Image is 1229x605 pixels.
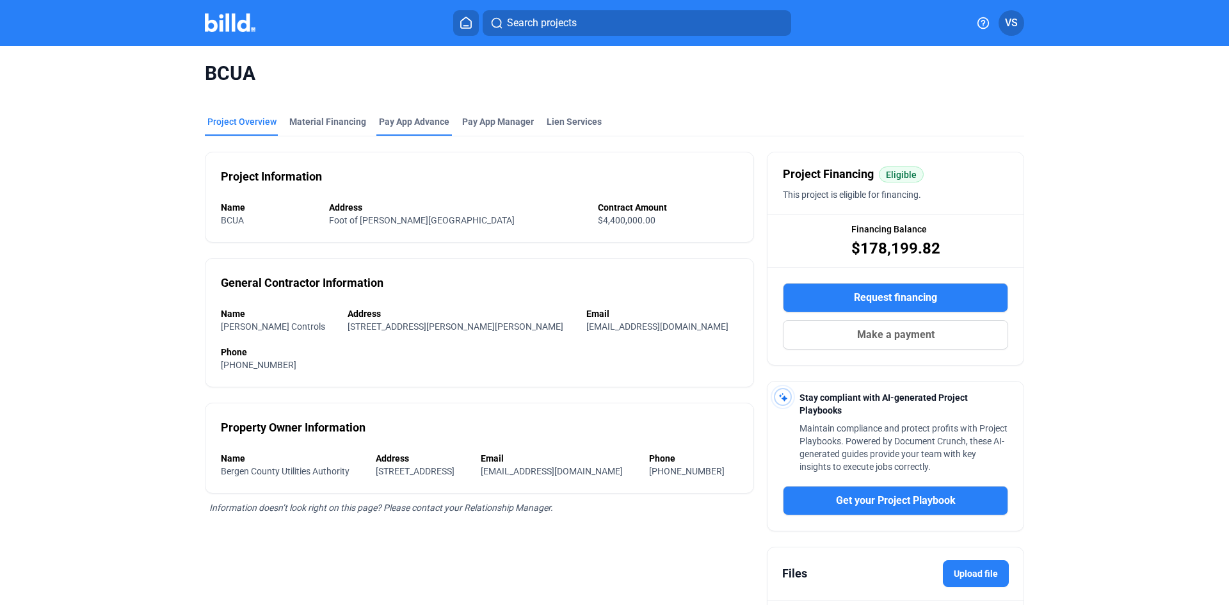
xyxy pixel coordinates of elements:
span: Stay compliant with AI-generated Project Playbooks [799,392,968,415]
div: Lien Services [547,115,602,128]
span: Bergen County Utilities Authority [221,466,349,476]
span: [EMAIL_ADDRESS][DOMAIN_NAME] [481,466,623,476]
mat-chip: Eligible [879,166,924,182]
span: Pay App Manager [462,115,534,128]
div: Address [329,201,586,214]
button: Get your Project Playbook [783,486,1008,515]
span: Search projects [507,15,577,31]
div: Pay App Advance [379,115,449,128]
span: [EMAIL_ADDRESS][DOMAIN_NAME] [586,321,728,332]
div: General Contractor Information [221,274,383,292]
button: Request financing [783,283,1008,312]
div: Address [376,452,468,465]
div: Material Financing [289,115,366,128]
label: Upload file [943,560,1009,587]
span: $4,400,000.00 [598,215,655,225]
span: $178,199.82 [851,238,940,259]
button: Make a payment [783,320,1008,350]
span: [PHONE_NUMBER] [649,466,725,476]
div: Name [221,307,335,320]
div: Phone [221,346,738,359]
span: Foot of [PERSON_NAME][GEOGRAPHIC_DATA] [329,215,515,225]
span: Financing Balance [851,223,927,236]
span: This project is eligible for financing. [783,190,921,200]
span: [STREET_ADDRESS][PERSON_NAME][PERSON_NAME] [348,321,563,332]
div: Project Information [221,168,322,186]
div: Property Owner Information [221,419,365,437]
img: Billd Company Logo [205,13,255,32]
div: Address [348,307,573,320]
span: Maintain compliance and protect profits with Project Playbooks. Powered by Document Crunch, these... [799,423,1008,472]
div: Phone [649,452,738,465]
span: BCUA [205,61,1024,86]
div: Files [782,565,807,583]
div: Name [221,452,363,465]
span: [STREET_ADDRESS] [376,466,454,476]
span: Information doesn’t look right on this page? Please contact your Relationship Manager. [209,503,553,513]
span: Get your Project Playbook [836,493,956,508]
div: Contract Amount [598,201,738,214]
div: Email [481,452,636,465]
div: Email [586,307,738,320]
span: Project Financing [783,165,874,183]
span: Request financing [854,290,937,305]
span: [PERSON_NAME] Controls [221,321,325,332]
div: Name [221,201,316,214]
span: Make a payment [857,327,935,343]
span: BCUA [221,215,244,225]
span: [PHONE_NUMBER] [221,360,296,370]
button: VS [999,10,1024,36]
span: VS [1005,15,1018,31]
div: Project Overview [207,115,277,128]
button: Search projects [483,10,791,36]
